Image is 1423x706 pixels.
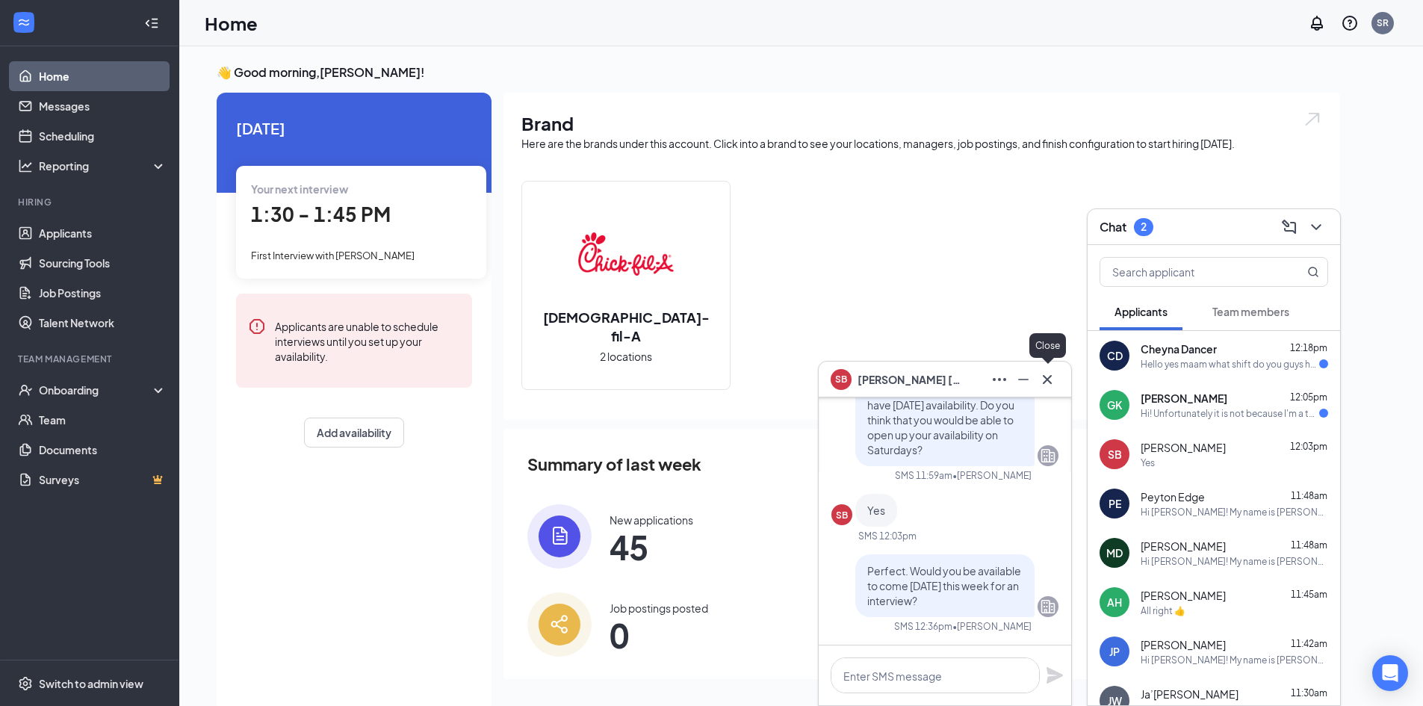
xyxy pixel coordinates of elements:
[39,435,167,465] a: Documents
[600,348,652,365] span: 2 locations
[39,91,167,121] a: Messages
[1141,489,1205,504] span: Peyton Edge
[1291,638,1327,649] span: 11:42am
[251,182,348,196] span: Your next interview
[1141,687,1238,702] span: Ja’[PERSON_NAME]
[1141,358,1319,371] div: Hello yes maam what shift do you guys have available
[1141,654,1328,666] div: Hi [PERSON_NAME]! My name is [PERSON_NAME]. I am the Recruitment and Retention Coordinator for [D...
[18,196,164,208] div: Hiring
[1011,368,1035,391] button: Minimize
[1141,506,1328,518] div: Hi [PERSON_NAME]! My name is [PERSON_NAME]. I am the Recruitment and Retention Coordinator for [D...
[527,592,592,657] img: icon
[610,533,693,560] span: 45
[18,158,33,173] svg: Analysis
[1290,342,1327,353] span: 12:18pm
[1100,258,1277,286] input: Search applicant
[1141,407,1319,420] div: Hi! Unfortunately it is not because I'm a tutor at the University at night [DATE]-[DATE].
[521,111,1322,136] h1: Brand
[1109,644,1120,659] div: JP
[578,206,674,302] img: Chick-fil-A
[610,622,708,648] span: 0
[527,504,592,569] img: icon
[867,564,1021,607] span: Perfect. Would you be available to come [DATE] this week for an interview?
[1038,371,1056,388] svg: Cross
[858,371,962,388] span: [PERSON_NAME] [PERSON_NAME]
[1307,218,1325,236] svg: ChevronDown
[1290,441,1327,452] span: 12:03pm
[39,676,143,691] div: Switch to admin view
[1308,14,1326,32] svg: Notifications
[1372,655,1408,691] div: Open Intercom Messenger
[1307,266,1319,278] svg: MagnifyingGlass
[39,218,167,248] a: Applicants
[1303,111,1322,128] img: open.6027fd2a22e1237b5b06.svg
[952,620,1032,633] span: • [PERSON_NAME]
[1141,456,1155,469] div: Yes
[1035,368,1059,391] button: Cross
[1212,305,1289,318] span: Team members
[1106,545,1123,560] div: MD
[867,504,885,517] span: Yes
[217,64,1340,81] h3: 👋 Good morning, [PERSON_NAME] !
[1107,397,1122,412] div: GK
[1291,539,1327,551] span: 11:48am
[1304,215,1328,239] button: ChevronDown
[1141,440,1226,455] span: [PERSON_NAME]
[1039,447,1057,465] svg: Company
[1141,391,1227,406] span: [PERSON_NAME]
[205,10,258,36] h1: Home
[39,158,167,173] div: Reporting
[1141,588,1226,603] span: [PERSON_NAME]
[1291,589,1327,600] span: 11:45am
[1141,220,1147,233] div: 2
[1291,490,1327,501] span: 11:48am
[988,368,1011,391] button: Ellipses
[18,353,164,365] div: Team Management
[1114,305,1168,318] span: Applicants
[18,676,33,691] svg: Settings
[1046,666,1064,684] svg: Plane
[18,383,33,397] svg: UserCheck
[39,308,167,338] a: Talent Network
[1377,16,1389,29] div: SR
[1014,371,1032,388] svg: Minimize
[836,509,848,521] div: SB
[39,383,154,397] div: Onboarding
[39,278,167,308] a: Job Postings
[1341,14,1359,32] svg: QuestionInfo
[610,513,693,527] div: New applications
[16,15,31,30] svg: WorkstreamLogo
[1141,604,1185,617] div: All right 👍
[236,117,472,140] span: [DATE]
[1277,215,1301,239] button: ComposeMessage
[521,136,1322,151] div: Here are the brands under this account. Click into a brand to see your locations, managers, job p...
[251,202,391,226] span: 1:30 - 1:45 PM
[1107,348,1123,363] div: CD
[39,61,167,91] a: Home
[39,121,167,151] a: Scheduling
[1039,598,1057,616] svg: Company
[304,418,404,448] button: Add availability
[1107,595,1122,610] div: AH
[895,469,952,482] div: SMS 11:59am
[990,371,1008,388] svg: Ellipses
[1290,391,1327,403] span: 12:05pm
[952,469,1032,482] span: • [PERSON_NAME]
[1291,687,1327,699] span: 11:30am
[858,530,917,542] div: SMS 12:03pm
[1141,555,1328,568] div: Hi [PERSON_NAME]! My name is [PERSON_NAME]. I am the Recruitment and Retention Coordinator for [D...
[894,620,952,633] div: SMS 12:36pm
[1108,447,1122,462] div: SB
[39,465,167,495] a: SurveysCrown
[248,318,266,335] svg: Error
[1141,539,1226,554] span: [PERSON_NAME]
[1100,219,1126,235] h3: Chat
[527,451,701,477] span: Summary of last week
[39,405,167,435] a: Team
[610,601,708,616] div: Job postings posted
[1141,341,1217,356] span: Cheyna Dancer
[39,248,167,278] a: Sourcing Tools
[144,16,159,31] svg: Collapse
[1109,496,1121,511] div: PE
